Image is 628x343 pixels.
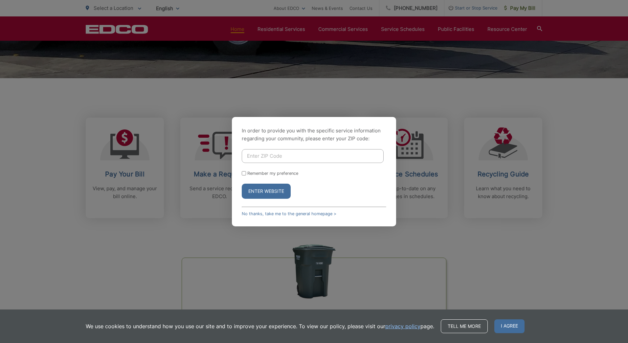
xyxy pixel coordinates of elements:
[242,184,291,199] button: Enter Website
[242,211,336,216] a: No thanks, take me to the general homepage >
[242,127,386,143] p: In order to provide you with the specific service information regarding your community, please en...
[242,149,384,163] input: Enter ZIP Code
[86,322,434,330] p: We use cookies to understand how you use our site and to improve your experience. To view our pol...
[385,322,420,330] a: privacy policy
[494,319,525,333] span: I agree
[441,319,488,333] a: Tell me more
[247,171,298,176] label: Remember my preference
